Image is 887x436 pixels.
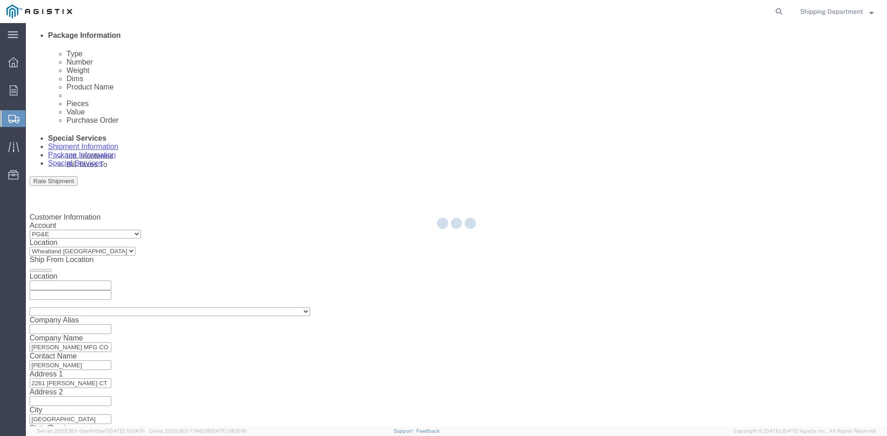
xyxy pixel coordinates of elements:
span: Copyright © [DATE]-[DATE] Agistix Inc., All Rights Reserved [734,427,876,435]
a: Feedback [416,428,440,434]
span: Shipping Department [800,6,863,17]
span: [DATE] 08:10:16 [211,428,247,434]
span: Server: 2025.18.0-daa1fe12ee7 [37,428,145,434]
button: Shipping Department [800,6,874,17]
a: Support [394,428,417,434]
span: [DATE] 10:04:51 [109,428,145,434]
span: Client: 2025.18.0-7346316 [149,428,247,434]
img: logo [6,5,72,18]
